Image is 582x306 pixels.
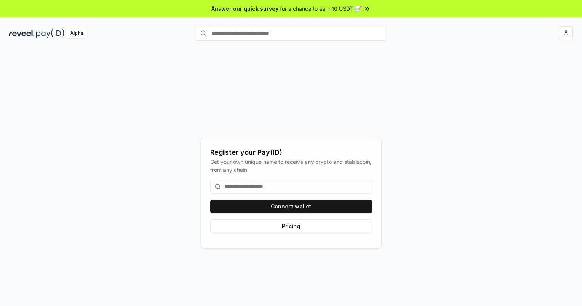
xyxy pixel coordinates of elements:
div: Get your own unique name to receive any crypto and stablecoin, from any chain [210,158,372,174]
div: Alpha [66,29,87,38]
img: pay_id [36,29,64,38]
button: Pricing [210,219,372,233]
button: Connect wallet [210,200,372,213]
img: reveel_dark [9,29,35,38]
span: for a chance to earn 10 USDT 📝 [280,5,362,13]
div: Register your Pay(ID) [210,147,372,158]
span: Answer our quick survey [211,5,278,13]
